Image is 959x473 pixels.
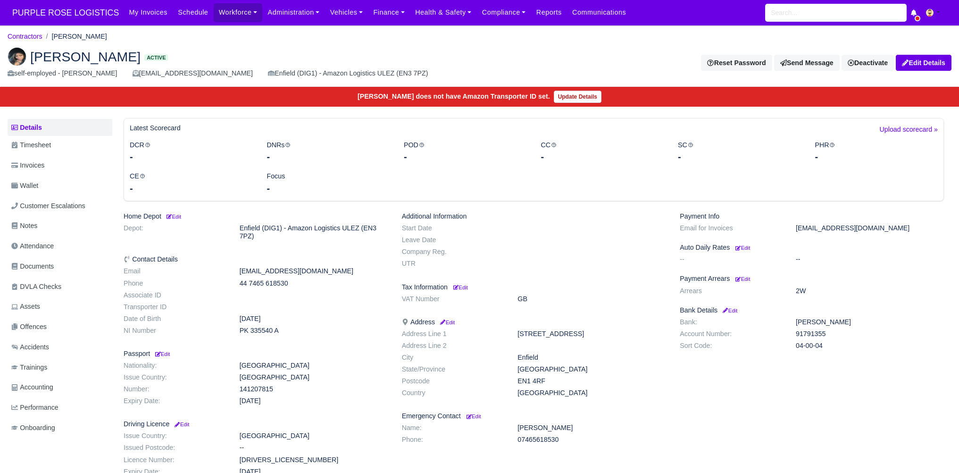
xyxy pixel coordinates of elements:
[680,244,944,252] h6: Auto Daily Rates
[453,285,468,290] small: Edit
[510,365,673,373] dd: [GEOGRAPHIC_DATA]
[510,354,673,362] dd: Enfield
[404,150,526,163] div: -
[789,224,951,232] dd: [EMAIL_ADDRESS][DOMAIN_NAME]
[325,3,368,22] a: Vehicles
[117,397,233,405] dt: Expiry Date:
[395,377,511,385] dt: Postcode
[11,201,85,211] span: Customer Escalations
[673,330,789,338] dt: Account Number:
[477,3,531,22] a: Compliance
[395,424,511,432] dt: Name:
[671,140,808,164] div: SC
[233,224,395,240] dd: Enfield (DIG1) - Amazon Logistics ULEZ (EN3 7PZ)
[397,140,534,164] div: POD
[233,385,395,393] dd: 141207815
[165,212,181,220] a: Edit
[789,318,951,326] dd: [PERSON_NAME]
[233,397,395,405] dd: [DATE]
[11,220,37,231] span: Notes
[8,398,112,417] a: Performance
[11,301,40,312] span: Assets
[8,217,112,235] a: Notes
[124,255,388,263] h6: Contact Details
[144,54,168,61] span: Active
[673,287,789,295] dt: Arrears
[8,4,124,22] a: PURPLE ROSE LOGISTICS
[233,279,395,287] dd: 44 7465 618530
[8,119,112,136] a: Details
[510,295,673,303] dd: GB
[8,237,112,255] a: Attendance
[233,444,395,452] dd: --
[402,212,666,220] h6: Additional Information
[117,267,233,275] dt: Email
[541,150,663,163] div: -
[531,3,567,22] a: Reports
[765,4,907,22] input: Search...
[117,224,233,240] dt: Depot:
[680,275,944,283] h6: Payment Arrears
[734,244,750,251] a: Edit
[117,373,233,381] dt: Issue Country:
[11,281,61,292] span: DVLA Checks
[130,124,181,132] h6: Latest Scorecard
[395,365,511,373] dt: State/Province
[510,389,673,397] dd: [GEOGRAPHIC_DATA]
[774,55,840,71] a: Send Message
[439,320,455,325] small: Edit
[680,306,944,314] h6: Bank Details
[11,382,53,393] span: Accounting
[259,171,396,195] div: Focus
[789,330,951,338] dd: 91791355
[8,68,117,79] div: self-employed - [PERSON_NAME]
[8,3,124,22] span: PURPLE ROSE LOGISTICS
[395,389,511,397] dt: Country
[395,330,511,338] dt: Address Line 1
[510,436,673,444] dd: 07465618530
[8,156,112,175] a: Invoices
[11,140,51,151] span: Timesheet
[124,212,388,220] h6: Home Depot
[154,350,170,357] a: Edit
[124,350,388,358] h6: Passport
[789,287,951,295] dd: 2W
[395,342,511,350] dt: Address Line 2
[11,160,44,171] span: Invoices
[214,3,263,22] a: Workforce
[117,327,233,335] dt: NI Number
[815,150,937,163] div: -
[233,373,395,381] dd: [GEOGRAPHIC_DATA]
[880,124,938,140] a: Upload scorecard »
[789,255,951,263] dd: --
[8,358,112,377] a: Trainings
[124,420,388,428] h6: Driving Licence
[8,197,112,215] a: Customer Escalations
[262,3,325,22] a: Administration
[673,224,789,232] dt: Email for Invoices
[842,55,894,71] a: Deactivate
[0,40,959,87] div: Beverly Poku
[233,267,395,275] dd: [EMAIL_ADDRESS][DOMAIN_NAME]
[789,342,951,350] dd: 04-00-04
[154,351,170,357] small: Edit
[567,3,632,22] a: Communications
[395,248,511,256] dt: Company Reg.
[123,171,259,195] div: CE
[410,3,477,22] a: Health & Safety
[267,150,389,163] div: -
[233,456,395,464] dd: [DRIVERS_LICENSE_NUMBER]
[402,412,666,420] h6: Emergency Contact
[11,362,47,373] span: Trainings
[117,432,233,440] dt: Issue Country:
[673,342,789,350] dt: Sort Code:
[173,420,189,428] a: Edit
[8,338,112,356] a: Accidents
[130,182,252,195] div: -
[233,362,395,370] dd: [GEOGRAPHIC_DATA]
[173,422,189,427] small: Edit
[268,68,428,79] div: Enfield (DIG1) - Amazon Logistics ULEZ (EN3 7PZ)
[8,136,112,154] a: Timesheet
[510,330,673,338] dd: [STREET_ADDRESS]
[808,140,944,164] div: PHR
